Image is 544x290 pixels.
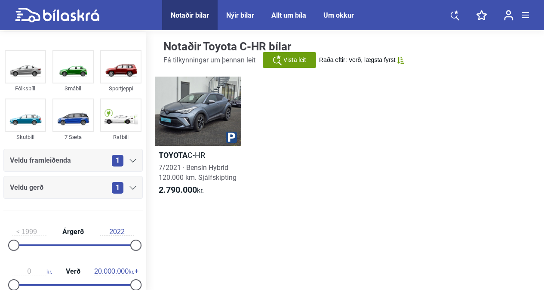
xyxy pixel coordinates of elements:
span: Veldu gerð [10,182,43,194]
span: kr. [12,268,52,275]
a: ToyotaC-HR7/2021 · Bensín Hybrid120.000 km. Sjálfskipting2.790.000kr. [155,77,241,203]
img: parking.png [226,132,237,143]
div: Rafbíll [100,132,141,142]
span: Árgerð [60,228,86,235]
div: Fólksbíll [5,83,46,93]
button: Raða eftir: Verð, lægsta fyrst [319,56,404,64]
span: 1 [112,182,123,194]
a: Allt um bíla [271,11,306,19]
a: Notaðir bílar [171,11,209,19]
span: Vista leit [283,56,306,65]
span: Raða eftir: Verð, lægsta fyrst [319,56,395,64]
a: Nýir bílar [226,11,254,19]
h1: Notaðir Toyota C-HR bílar [163,41,302,52]
span: kr. [94,268,134,275]
span: kr. [159,185,204,195]
span: Verð [64,268,83,275]
h2: C-HR [155,150,241,160]
span: 1 [112,155,123,167]
span: Fá tilkynningar um þennan leit [163,56,255,64]
a: Um okkur [323,11,354,19]
div: Sportjeppi [100,83,141,93]
span: Veldu framleiðenda [10,154,71,167]
div: Smábíl [52,83,94,93]
span: 7/2021 · Bensín Hybrid 120.000 km. Sjálfskipting [159,164,237,182]
div: 7 Sæta [52,132,94,142]
b: 2.790.000 [159,185,197,195]
b: Toyota [159,151,187,160]
div: Skutbíll [5,132,46,142]
img: user-login.svg [504,10,513,21]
